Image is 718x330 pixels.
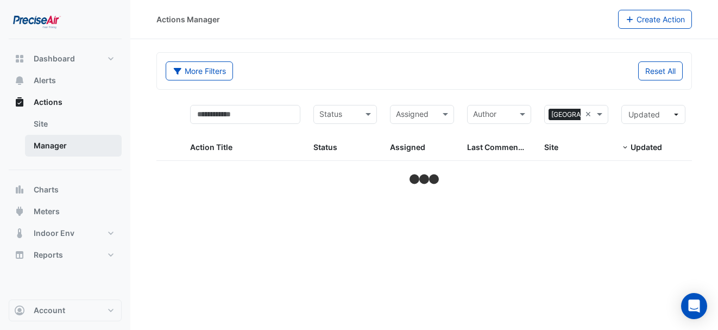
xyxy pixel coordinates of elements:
div: Actions [9,113,122,161]
span: Meters [34,206,60,217]
button: Indoor Env [9,222,122,244]
app-icon: Reports [14,250,25,260]
div: Open Intercom Messenger [681,293,707,319]
button: Meters [9,201,122,222]
span: Indoor Env [34,228,74,239]
app-icon: Dashboard [14,53,25,64]
div: Actions Manager [156,14,220,25]
span: Reports [34,250,63,260]
button: Reset All [638,61,683,80]
img: Company Logo [13,9,62,30]
button: More Filters [166,61,233,80]
a: Site [25,113,122,135]
button: Charts [9,179,122,201]
span: Charts [34,184,59,195]
span: Last Commented [467,142,530,152]
app-icon: Meters [14,206,25,217]
button: Dashboard [9,48,122,70]
button: Account [9,300,122,321]
button: Updated [621,105,685,124]
span: Clear [585,108,594,121]
a: Manager [25,135,122,157]
app-icon: Charts [14,184,25,195]
span: Site [544,142,558,152]
span: Action Title [190,142,232,152]
span: Updated [631,142,662,152]
button: Reports [9,244,122,266]
button: Actions [9,91,122,113]
span: Assigned [390,142,425,152]
span: Actions [34,97,62,108]
span: Alerts [34,75,56,86]
span: Status [313,142,337,152]
button: Alerts [9,70,122,91]
button: Create Action [618,10,692,29]
span: Account [34,305,65,316]
span: [GEOGRAPHIC_DATA] [549,109,621,121]
app-icon: Actions [14,97,25,108]
span: Dashboard [34,53,75,64]
app-icon: Alerts [14,75,25,86]
span: Updated [628,110,660,119]
app-icon: Indoor Env [14,228,25,239]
